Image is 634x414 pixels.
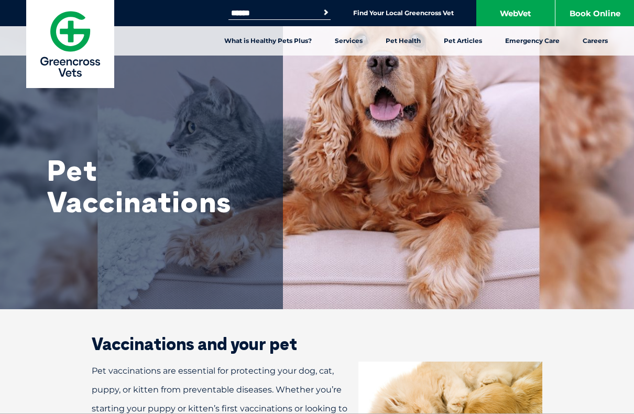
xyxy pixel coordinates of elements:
[353,9,454,17] a: Find Your Local Greencross Vet
[432,26,494,56] a: Pet Articles
[571,26,619,56] a: Careers
[321,7,331,18] button: Search
[494,26,571,56] a: Emergency Care
[213,26,323,56] a: What is Healthy Pets Plus?
[55,335,579,352] h2: Vaccinations and your pet
[374,26,432,56] a: Pet Health
[323,26,374,56] a: Services
[47,155,257,217] h1: Pet Vaccinations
